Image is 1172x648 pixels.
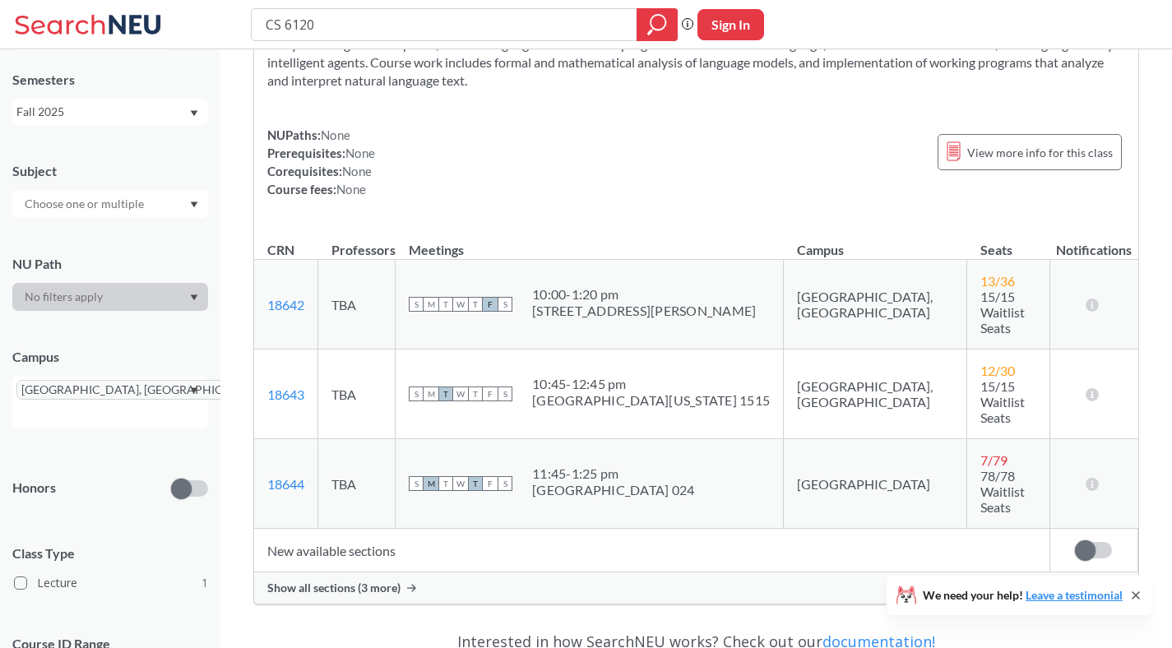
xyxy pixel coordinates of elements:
[318,224,396,260] th: Professors
[12,255,208,273] div: NU Path
[16,380,278,400] span: [GEOGRAPHIC_DATA], [GEOGRAPHIC_DATA]X to remove pill
[532,482,694,498] div: [GEOGRAPHIC_DATA] 024
[532,392,770,409] div: [GEOGRAPHIC_DATA][US_STATE] 1515
[16,194,155,214] input: Choose one or multiple
[318,439,396,529] td: TBA
[318,260,396,349] td: TBA
[424,297,438,312] span: M
[532,286,756,303] div: 10:00 - 1:20 pm
[409,297,424,312] span: S
[12,71,208,89] div: Semesters
[453,386,468,401] span: W
[267,386,304,402] a: 18643
[267,297,304,312] a: 18642
[483,386,498,401] span: F
[980,363,1015,378] span: 12 / 30
[190,387,198,394] svg: Dropdown arrow
[468,386,483,401] span: T
[453,297,468,312] span: W
[483,297,498,312] span: F
[254,572,1138,604] div: Show all sections (3 more)
[637,8,678,41] div: magnifying glass
[409,476,424,491] span: S
[468,476,483,491] span: T
[424,386,438,401] span: M
[453,476,468,491] span: W
[532,376,770,392] div: 10:45 - 12:45 pm
[438,386,453,401] span: T
[784,349,967,439] td: [GEOGRAPHIC_DATA], [GEOGRAPHIC_DATA]
[202,574,208,592] span: 1
[647,13,667,36] svg: magnifying glass
[12,348,208,366] div: Campus
[321,127,350,142] span: None
[980,289,1025,336] span: 15/15 Waitlist Seats
[409,386,424,401] span: S
[254,529,1049,572] td: New available sections
[190,110,198,117] svg: Dropdown arrow
[532,303,756,319] div: [STREET_ADDRESS][PERSON_NAME]
[12,99,208,125] div: Fall 2025Dropdown arrow
[12,479,56,498] p: Honors
[923,590,1123,601] span: We need your help!
[342,164,372,178] span: None
[12,162,208,180] div: Subject
[190,294,198,301] svg: Dropdown arrow
[267,126,375,198] div: NUPaths: Prerequisites: Corequisites: Course fees:
[784,439,967,529] td: [GEOGRAPHIC_DATA]
[967,224,1049,260] th: Seats
[980,273,1015,289] span: 13 / 36
[498,386,512,401] span: S
[483,476,498,491] span: F
[498,297,512,312] span: S
[12,544,208,562] span: Class Type
[12,190,208,218] div: Dropdown arrow
[980,468,1025,515] span: 78/78 Waitlist Seats
[12,376,208,428] div: [GEOGRAPHIC_DATA], [GEOGRAPHIC_DATA]X to remove pillDropdown arrow
[190,201,198,208] svg: Dropdown arrow
[424,476,438,491] span: M
[336,182,366,197] span: None
[532,465,694,482] div: 11:45 - 1:25 pm
[498,476,512,491] span: S
[980,378,1025,425] span: 15/15 Waitlist Seats
[1049,224,1137,260] th: Notifications
[1026,588,1123,602] a: Leave a testimonial
[980,452,1008,468] span: 7 / 79
[267,476,304,492] a: 18644
[16,103,188,121] div: Fall 2025
[264,11,625,39] input: Class, professor, course number, "phrase"
[438,476,453,491] span: T
[318,349,396,439] td: TBA
[345,146,375,160] span: None
[14,572,208,594] label: Lecture
[784,260,967,349] td: [GEOGRAPHIC_DATA], [GEOGRAPHIC_DATA]
[967,142,1113,163] span: View more info for this class
[267,581,401,595] span: Show all sections (3 more)
[12,283,208,311] div: Dropdown arrow
[784,224,967,260] th: Campus
[438,297,453,312] span: T
[267,241,294,259] div: CRN
[697,9,764,40] button: Sign In
[468,297,483,312] span: T
[396,224,784,260] th: Meetings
